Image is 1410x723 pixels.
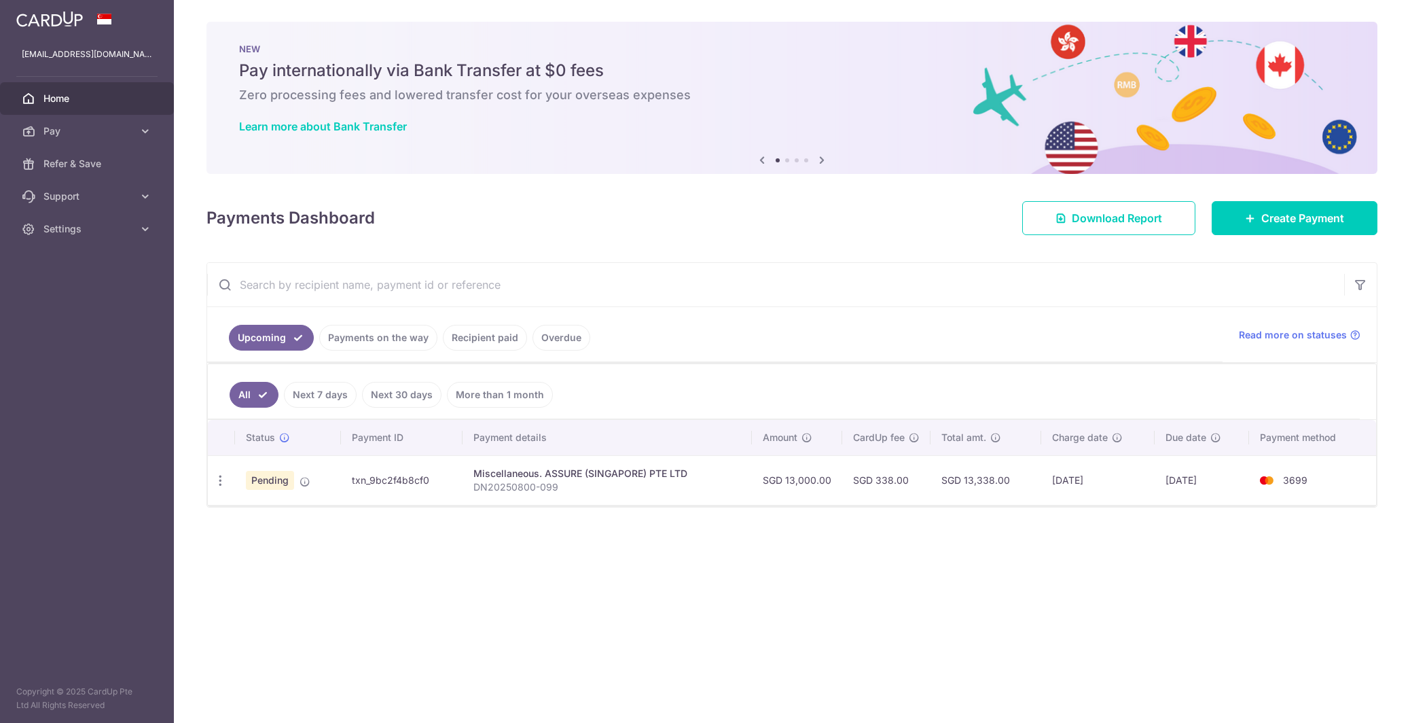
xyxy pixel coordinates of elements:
span: Refer & Save [43,157,133,171]
h5: Pay internationally via Bank Transfer at $0 fees [239,60,1345,82]
span: Support [43,190,133,203]
span: Status [246,431,275,444]
span: Download Report [1072,210,1162,226]
td: SGD 338.00 [842,455,930,505]
td: [DATE] [1041,455,1155,505]
a: Create Payment [1212,201,1377,235]
input: Search by recipient name, payment id or reference [207,263,1344,306]
a: Download Report [1022,201,1195,235]
span: Home [43,92,133,105]
span: Charge date [1052,431,1108,444]
a: Next 30 days [362,382,441,408]
img: CardUp [16,11,83,27]
h4: Payments Dashboard [206,206,375,230]
a: More than 1 month [447,382,553,408]
p: [EMAIL_ADDRESS][DOMAIN_NAME] [22,48,152,61]
th: Payment details [463,420,752,455]
a: Next 7 days [284,382,357,408]
a: Recipient paid [443,325,527,351]
p: NEW [239,43,1345,54]
a: Learn more about Bank Transfer [239,120,407,133]
td: SGD 13,338.00 [930,455,1041,505]
th: Payment ID [341,420,463,455]
span: Create Payment [1261,210,1344,226]
img: Bank Card [1253,472,1280,489]
td: [DATE] [1155,455,1250,505]
span: CardUp fee [853,431,905,444]
a: Upcoming [229,325,314,351]
a: Read more on statuses [1239,328,1360,342]
span: Pay [43,124,133,138]
span: Amount [763,431,797,444]
a: Overdue [532,325,590,351]
span: Settings [43,222,133,236]
td: SGD 13,000.00 [752,455,842,505]
span: Due date [1165,431,1206,444]
span: Read more on statuses [1239,328,1347,342]
td: txn_9bc2f4b8cf0 [341,455,463,505]
span: Pending [246,471,294,490]
p: DN20250800-099 [473,480,741,494]
h6: Zero processing fees and lowered transfer cost for your overseas expenses [239,87,1345,103]
span: Total amt. [941,431,986,444]
span: 3699 [1283,474,1307,486]
img: Bank transfer banner [206,22,1377,174]
a: All [230,382,278,408]
th: Payment method [1249,420,1376,455]
a: Payments on the way [319,325,437,351]
div: Miscellaneous. ASSURE (SINGAPORE) PTE LTD [473,467,741,480]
